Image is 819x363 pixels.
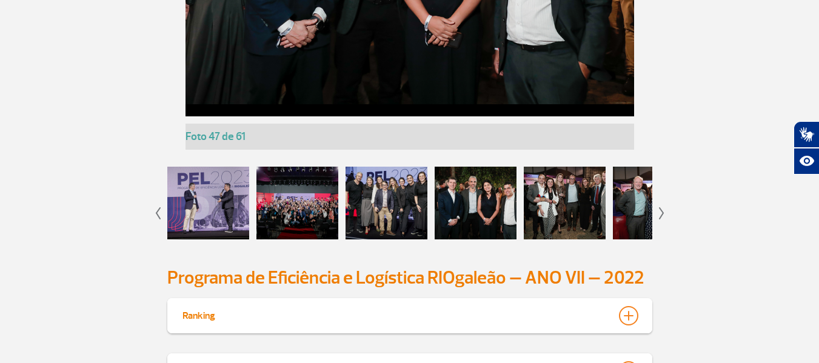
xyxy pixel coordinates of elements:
[186,130,246,144] span: Foto 47 de 61
[794,121,819,175] div: Plugin de acessibilidade da Hand Talk.
[182,306,215,322] div: Ranking
[794,121,819,148] button: Abrir tradutor de língua de sinais.
[155,207,161,219] img: seta-esquerda
[659,207,664,219] img: seta-direita
[167,267,652,289] h2: Programa de Eficiência e Logística RIOgaleão – ANO VII – 2022
[182,305,638,326] button: Ranking
[794,148,819,175] button: Abrir recursos assistivos.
